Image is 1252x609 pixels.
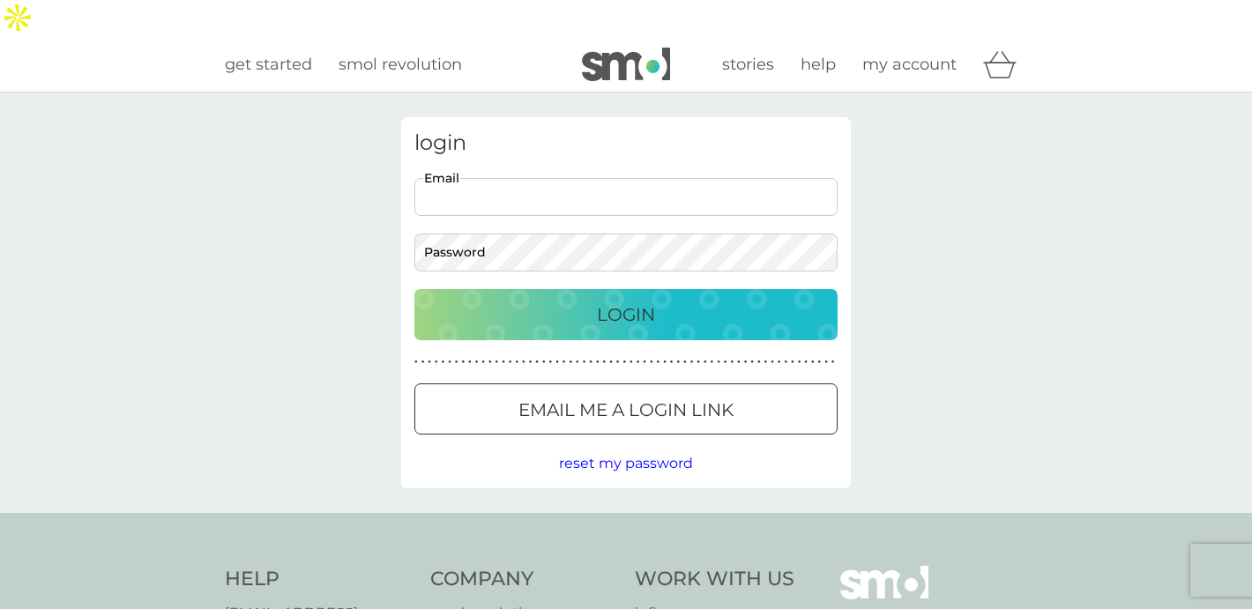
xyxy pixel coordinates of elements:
p: ● [690,358,694,367]
p: ● [757,358,761,367]
p: ● [435,358,438,367]
p: ● [555,358,559,367]
p: ● [583,358,586,367]
h4: Company [430,566,618,593]
p: ● [468,358,472,367]
p: ● [704,358,707,367]
p: ● [428,358,431,367]
p: ● [569,358,572,367]
p: ● [764,358,768,367]
p: ● [596,358,600,367]
img: smol [582,48,670,81]
p: ● [784,358,787,367]
p: ● [448,358,451,367]
p: ● [637,358,640,367]
p: ● [730,358,734,367]
span: stories [722,55,774,74]
p: ● [778,358,781,367]
p: Email me a login link [518,396,734,424]
p: ● [711,358,714,367]
p: ● [535,358,539,367]
p: ● [414,358,418,367]
p: ● [811,358,815,367]
p: ● [724,358,727,367]
p: ● [818,358,822,367]
h4: Help [225,566,413,593]
p: ● [737,358,741,367]
p: ● [676,358,680,367]
p: ● [798,358,801,367]
p: ● [771,358,774,367]
p: ● [697,358,700,367]
p: ● [622,358,626,367]
p: ● [481,358,485,367]
p: ● [542,358,546,367]
p: ● [496,358,499,367]
span: smol revolution [339,55,462,74]
p: ● [589,358,592,367]
button: Email me a login link [414,383,838,434]
p: ● [455,358,458,367]
span: get started [225,55,312,74]
p: ● [663,358,667,367]
p: ● [791,358,794,367]
p: ● [461,358,465,367]
p: ● [421,358,425,367]
p: ● [522,358,525,367]
p: ● [750,358,754,367]
p: ● [831,358,835,367]
a: smol revolution [339,52,462,78]
h3: login [414,130,838,156]
button: reset my password [559,452,693,475]
p: ● [475,358,479,367]
p: ● [603,358,607,367]
p: ● [643,358,646,367]
p: ● [630,358,633,367]
div: basket [983,47,1027,82]
p: ● [616,358,620,367]
p: ● [650,358,653,367]
p: ● [502,358,505,367]
p: ● [576,358,579,367]
p: ● [549,358,553,367]
p: ● [657,358,660,367]
a: stories [722,52,774,78]
p: ● [824,358,828,367]
button: Login [414,289,838,340]
span: help [801,55,836,74]
p: ● [670,358,674,367]
span: reset my password [559,455,693,472]
p: ● [515,358,518,367]
h4: Work With Us [635,566,794,593]
p: ● [529,358,533,367]
p: ● [717,358,720,367]
p: ● [609,358,613,367]
a: get started [225,52,312,78]
a: my account [862,52,957,78]
p: ● [804,358,808,367]
a: help [801,52,836,78]
p: ● [563,358,566,367]
p: ● [488,358,492,367]
p: ● [509,358,512,367]
p: ● [442,358,445,367]
p: ● [683,358,687,367]
p: ● [744,358,748,367]
p: Login [597,301,655,329]
span: my account [862,55,957,74]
